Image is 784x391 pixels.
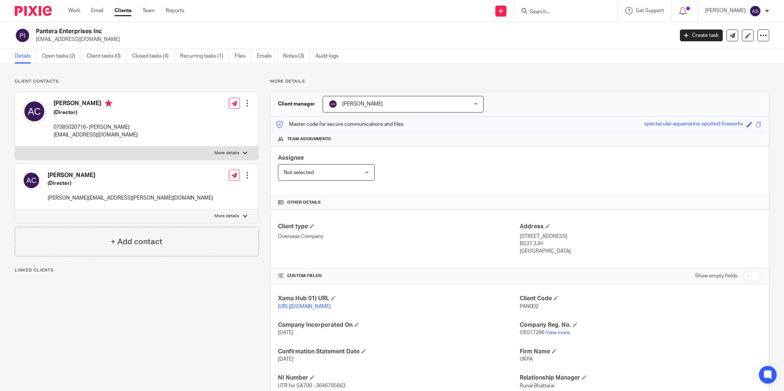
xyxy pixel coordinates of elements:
[520,330,544,335] span: OE017286
[42,49,81,63] a: Open tasks (2)
[342,101,383,107] span: [PERSON_NAME]
[276,121,403,128] p: Master code for secure communications and files
[520,304,539,309] span: PAN002
[520,233,761,240] p: [STREET_ADDRESS]
[520,321,761,329] h4: Company Reg. No.
[166,7,184,14] a: Reports
[36,28,542,35] h2: Pantera Enterprises Inc
[520,295,761,302] h4: Client Code
[111,236,162,248] h4: + Add contact
[278,273,520,279] h4: CUSTOM FIELDS
[105,100,112,107] i: Primary
[68,7,80,14] a: Work
[284,170,314,175] span: Not selected
[520,383,554,388] span: Runal Bhattarai
[235,49,251,63] a: Files
[214,150,239,156] p: More details
[23,100,46,123] img: svg%3E
[23,172,40,189] img: svg%3E
[695,272,737,280] label: Show empty fields
[114,7,131,14] a: Clients
[278,330,293,335] span: [DATE]
[15,267,259,273] p: Linked clients
[54,131,138,139] p: [EMAIL_ADDRESS][DOMAIN_NAME]
[142,7,155,14] a: Team
[15,49,37,63] a: Details
[54,100,138,109] h4: [PERSON_NAME]
[520,240,761,248] p: BS31 3JH
[36,36,669,43] p: [EMAIL_ADDRESS][DOMAIN_NAME]
[278,304,331,309] a: [URL][DOMAIN_NAME]
[48,180,213,187] h5: (Director)
[278,233,520,240] p: Overseas Company
[283,49,310,63] a: Notes (3)
[546,330,570,335] a: View more
[87,49,127,63] a: Client tasks (0)
[278,223,520,231] h4: Client type
[15,28,30,43] img: svg%3E
[48,172,213,179] h4: [PERSON_NAME]
[278,374,520,382] h4: NI Number
[520,223,761,231] h4: Address
[520,357,533,362] span: UKPA
[278,295,520,302] h4: Xama Hub 01) URL
[278,155,304,161] span: Assignee
[15,6,52,16] img: Pixie
[48,194,213,202] p: [PERSON_NAME][EMAIL_ADDRESS][PERSON_NAME][DOMAIN_NAME]
[287,200,321,205] span: Other details
[54,109,138,116] h5: (Director)
[520,374,761,382] h4: Relationship Manager
[287,136,331,142] span: Team assignments
[680,30,723,41] a: Create task
[278,383,345,388] span: UTR for SA700 - 3646795663
[278,348,520,356] h4: Confirmation Statement Date
[278,357,293,362] span: [DATE]
[316,49,344,63] a: Audit logs
[15,79,259,84] p: Client contacts
[520,248,761,255] p: [GEOGRAPHIC_DATA],
[278,100,315,108] h3: Client manager
[520,348,761,356] h4: Firm Name
[132,49,175,63] a: Closed tasks (4)
[749,5,761,17] img: svg%3E
[54,124,138,131] p: 07385020716- [PERSON_NAME]
[278,321,520,329] h4: Company Incorporated On
[329,100,337,108] img: svg%3E
[91,7,103,14] a: Email
[270,79,769,84] p: More details
[705,7,746,14] p: [PERSON_NAME]
[636,8,664,13] span: Get Support
[214,213,239,219] p: More details
[180,49,229,63] a: Recurring tasks (1)
[644,120,743,129] div: spectacular-aquamarine-spotted-fireworks
[529,9,595,15] input: Search
[257,49,278,63] a: Emails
